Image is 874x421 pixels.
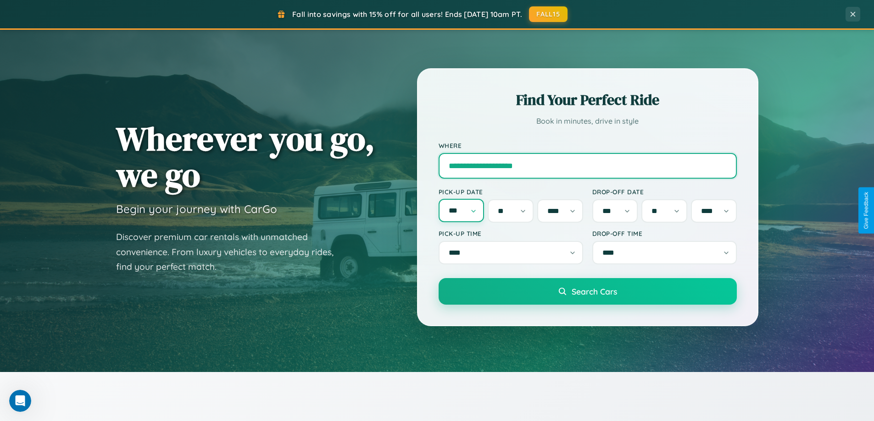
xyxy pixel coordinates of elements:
[439,115,737,128] p: Book in minutes, drive in style
[439,142,737,149] label: Where
[9,390,31,412] iframe: Intercom live chat
[439,278,737,305] button: Search Cars
[116,230,345,274] p: Discover premium car rentals with unmatched convenience. From luxury vehicles to everyday rides, ...
[592,188,737,196] label: Drop-off Date
[439,230,583,237] label: Pick-up Time
[529,6,568,22] button: FALL15
[116,120,375,193] h1: Wherever you go, we go
[439,188,583,196] label: Pick-up Date
[292,10,522,19] span: Fall into savings with 15% off for all users! Ends [DATE] 10am PT.
[592,230,737,237] label: Drop-off Time
[116,202,277,216] h3: Begin your journey with CarGo
[439,90,737,110] h2: Find Your Perfect Ride
[863,192,869,229] div: Give Feedback
[572,286,617,296] span: Search Cars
